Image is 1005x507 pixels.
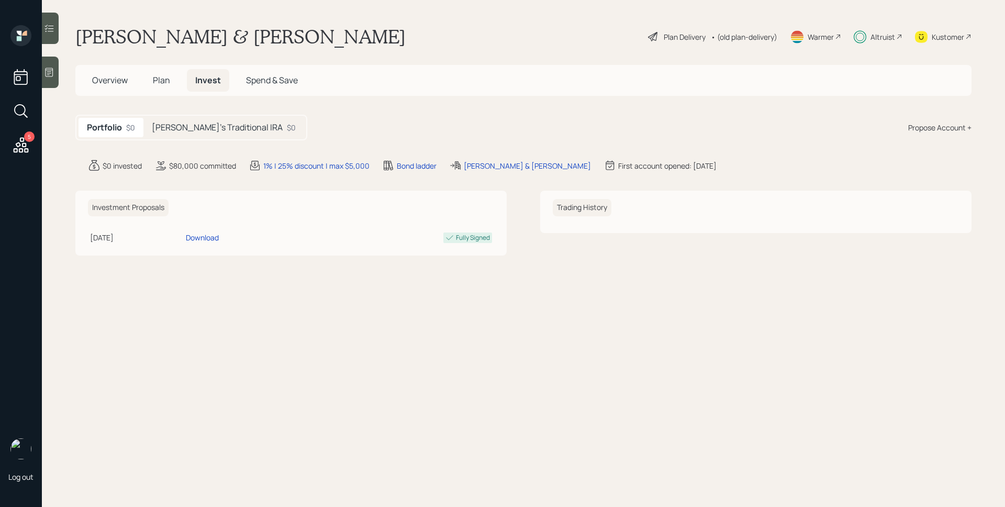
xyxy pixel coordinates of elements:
[908,122,971,133] div: Propose Account +
[87,123,122,133] h5: Portfolio
[195,74,221,86] span: Invest
[397,160,437,171] div: Bond ladder
[287,122,296,133] div: $0
[153,74,170,86] span: Plan
[711,31,777,42] div: • (old plan-delivery)
[92,74,128,86] span: Overview
[103,160,142,171] div: $0 invested
[88,199,169,216] h6: Investment Proposals
[75,25,406,48] h1: [PERSON_NAME] & [PERSON_NAME]
[169,160,236,171] div: $80,000 committed
[126,122,135,133] div: $0
[664,31,706,42] div: Plan Delivery
[186,232,219,243] div: Download
[90,232,182,243] div: [DATE]
[464,160,591,171] div: [PERSON_NAME] & [PERSON_NAME]
[456,233,490,243] div: Fully Signed
[932,31,964,42] div: Kustomer
[24,131,35,142] div: 5
[618,160,717,171] div: First account opened: [DATE]
[263,160,370,171] div: 1% | 25% discount | max $5,000
[8,472,33,482] div: Log out
[808,31,834,42] div: Warmer
[553,199,611,216] h6: Trading History
[246,74,298,86] span: Spend & Save
[870,31,895,42] div: Altruist
[152,123,283,133] h5: [PERSON_NAME]'s Traditional IRA
[10,438,31,459] img: james-distasi-headshot.png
